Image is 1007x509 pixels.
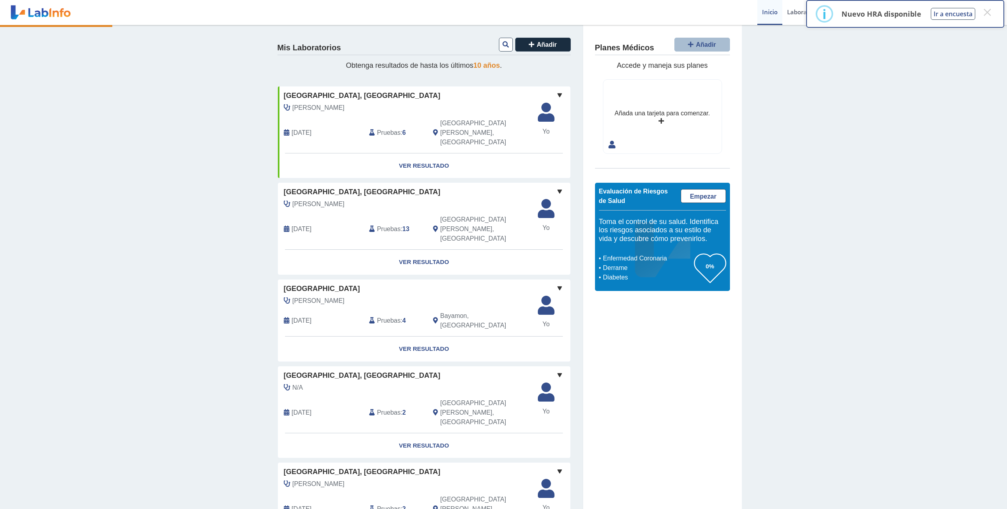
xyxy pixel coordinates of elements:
b: 2 [402,409,406,416]
div: : [363,215,427,243]
b: 4 [402,317,406,324]
div: i [822,7,826,21]
span: Yo [533,223,559,233]
button: Añadir [674,38,730,52]
span: Accede y maneja sus planes [617,61,708,69]
span: Evaluación de Riesgos de Salud [599,188,668,204]
p: Nuevo HRA disponible [841,9,921,19]
h4: Planes Médicos [595,43,654,53]
button: Ir a encuesta [931,8,975,20]
span: Bayamon, PR [440,311,528,330]
span: [GEOGRAPHIC_DATA], [GEOGRAPHIC_DATA] [284,187,441,197]
span: 2025-05-09 [292,224,312,234]
button: Añadir [515,38,571,52]
span: [GEOGRAPHIC_DATA] [284,283,360,294]
span: [GEOGRAPHIC_DATA], [GEOGRAPHIC_DATA] [284,370,441,381]
span: Obtenga resultados de hasta los últimos . [346,61,502,69]
span: Empezar [690,193,716,200]
span: Miralles, Eduardo [293,479,345,489]
div: : [363,119,427,147]
span: Pruebas [377,408,400,417]
span: Yo [533,320,559,329]
span: 2024-08-12 [292,316,312,325]
span: San Juan, PR [440,119,528,147]
span: Yo [533,127,559,136]
span: 10 años [474,61,500,69]
li: Derrame [601,263,694,273]
span: Añadir [537,41,557,48]
li: Enfermedad Coronaria [601,254,694,263]
div: : [363,311,427,330]
span: 2025-08-22 [292,128,312,138]
button: Close this dialog [980,5,994,19]
li: Diabetes [601,273,694,282]
a: Ver Resultado [278,153,570,178]
span: Pruebas [377,128,400,138]
h3: 0% [694,261,726,271]
b: 13 [402,226,410,232]
span: San Juan, PR [440,398,528,427]
span: Miralles, Eduardo [293,103,345,113]
span: Pruebas [377,316,400,325]
span: 2024-07-10 [292,408,312,417]
div: Añada una tarjeta para comenzar. [614,109,710,118]
span: [GEOGRAPHIC_DATA], [GEOGRAPHIC_DATA] [284,467,441,477]
span: Miralles, Eduardo [293,199,345,209]
span: Yo [533,407,559,416]
span: Pruebas [377,224,400,234]
span: Añadir [696,41,716,48]
h5: Toma el control de su salud. Identifica los riesgos asociados a su estilo de vida y descubre cómo... [599,218,726,243]
a: Ver Resultado [278,433,570,458]
h4: Mis Laboratorios [277,43,341,53]
a: Ver Resultado [278,250,570,275]
a: Ver Resultado [278,337,570,362]
div: : [363,398,427,427]
span: N/A [293,383,303,392]
b: 6 [402,129,406,136]
span: [GEOGRAPHIC_DATA], [GEOGRAPHIC_DATA] [284,90,441,101]
span: San Juan, PR [440,215,528,243]
a: Empezar [681,189,726,203]
span: Miralles, Eduardo [293,296,345,306]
